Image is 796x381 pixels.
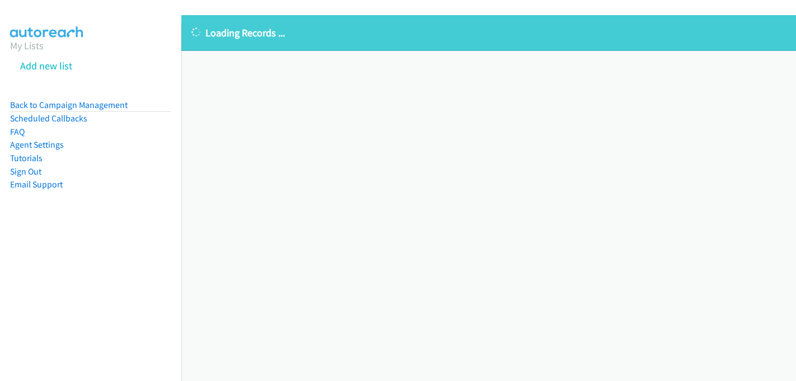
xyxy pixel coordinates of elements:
[10,39,44,52] a: My Lists
[191,25,786,40] p: Loading Records ...
[10,153,43,163] a: Tutorials
[10,113,87,124] a: Scheduled Callbacks
[10,100,128,110] a: Back to Campaign Management
[10,126,25,137] a: FAQ
[10,139,64,150] a: Agent Settings
[10,166,41,177] a: Sign Out
[10,179,63,190] a: Email Support
[20,59,72,72] a: Add new list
